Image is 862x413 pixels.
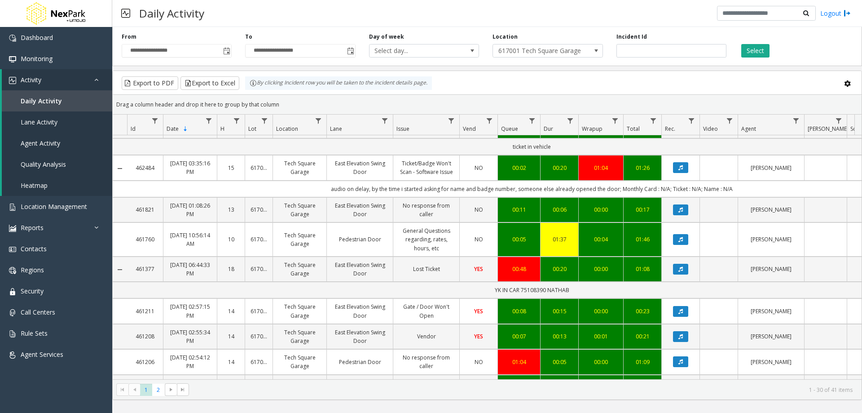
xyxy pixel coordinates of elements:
span: Issue [396,125,409,133]
a: 00:00 [584,205,618,214]
span: Location [276,125,298,133]
a: [PERSON_NAME] [743,205,799,214]
a: [PERSON_NAME] [743,332,799,341]
img: 'icon' [9,35,16,42]
span: YES [474,307,483,315]
a: [PERSON_NAME] [743,307,799,315]
a: 617001 [251,265,267,273]
div: Data table [113,115,862,379]
span: Agent Services [21,350,63,359]
span: Toggle popup [345,44,355,57]
a: Tech Square Garage [278,379,321,396]
a: Id Filter Menu [149,115,161,127]
span: YES [474,333,483,340]
img: infoIcon.svg [250,80,257,87]
a: [DATE] 01:08:26 PM [169,201,211,218]
div: 00:48 [503,265,535,273]
a: East Elevation Swing Door [332,302,387,320]
span: Queue [501,125,518,133]
a: 00:13 [546,332,573,341]
span: Toggle popup [221,44,231,57]
a: [PERSON_NAME] [743,265,799,273]
span: Go to the last page [177,383,189,396]
a: 461208 [132,332,158,341]
a: 01:04 [503,358,535,366]
a: Parker Filter Menu [833,115,845,127]
span: Contacts [21,244,47,253]
span: Daily Activity [21,97,62,105]
a: 18 [223,265,239,273]
h3: Daily Activity [135,2,209,24]
div: 00:17 [629,205,656,214]
span: Heatmap [21,181,48,190]
a: 01:37 [546,235,573,244]
span: Lane Activity [21,118,57,126]
label: Incident Id [616,33,647,41]
button: Select [741,44,770,58]
div: 00:20 [546,265,573,273]
span: NO [475,235,483,243]
a: [DATE] 02:55:34 PM [169,328,211,345]
button: Export to PDF [122,76,178,90]
span: Page 2 [152,384,164,396]
a: 00:07 [503,332,535,341]
img: 'icon' [9,288,16,295]
img: 'icon' [9,351,16,359]
a: Dur Filter Menu [564,115,576,127]
a: [DATE] 10:56:14 AM [169,231,211,248]
a: 00:04 [584,235,618,244]
a: East Elevation Swing Door [332,159,387,176]
img: 'icon' [9,330,16,338]
label: From [122,33,136,41]
div: Drag a column header and drop it here to group by that column [113,97,862,112]
a: No response from caller [399,353,454,370]
a: NO [465,164,492,172]
a: 01:26 [629,164,656,172]
div: By clicking Incident row you will be taken to the incident details page. [245,76,432,90]
div: 00:20 [546,164,573,172]
a: East Elevation Swing Door [332,261,387,278]
a: 461821 [132,205,158,214]
a: 00:01 [584,332,618,341]
a: [PERSON_NAME] [743,164,799,172]
a: 00:23 [629,307,656,315]
div: 01:08 [629,265,656,273]
a: Location Filter Menu [312,115,325,127]
img: 'icon' [9,246,16,253]
label: To [245,33,252,41]
span: 617001 Tech Square Garage [493,44,581,57]
a: [DATE] 02:57:15 PM [169,302,211,320]
a: East Elevation Swing Door [332,328,387,345]
a: Tech Square Garage [278,328,321,345]
a: 00:21 [629,332,656,341]
a: 00:02 [503,164,535,172]
span: Total [627,125,640,133]
span: Agent [741,125,756,133]
div: 01:09 [629,358,656,366]
a: YES [465,265,492,273]
img: 'icon' [9,204,16,211]
a: 01:04 [584,164,618,172]
img: 'icon' [9,225,16,232]
a: 00:15 [546,307,573,315]
div: 00:08 [503,307,535,315]
a: [DATE] 03:35:16 PM [169,159,211,176]
a: NO [465,205,492,214]
a: Tech Square Garage [278,201,321,218]
button: Export to Excel [180,76,239,90]
span: H [220,125,224,133]
span: Rule Sets [21,329,48,338]
a: [DATE] 06:44:33 PM [169,261,211,278]
span: Rec. [665,125,675,133]
a: 617001 [251,332,267,341]
a: Collapse Details [113,165,127,172]
span: [PERSON_NAME] [808,125,849,133]
a: 14 [223,358,239,366]
span: Regions [21,266,44,274]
